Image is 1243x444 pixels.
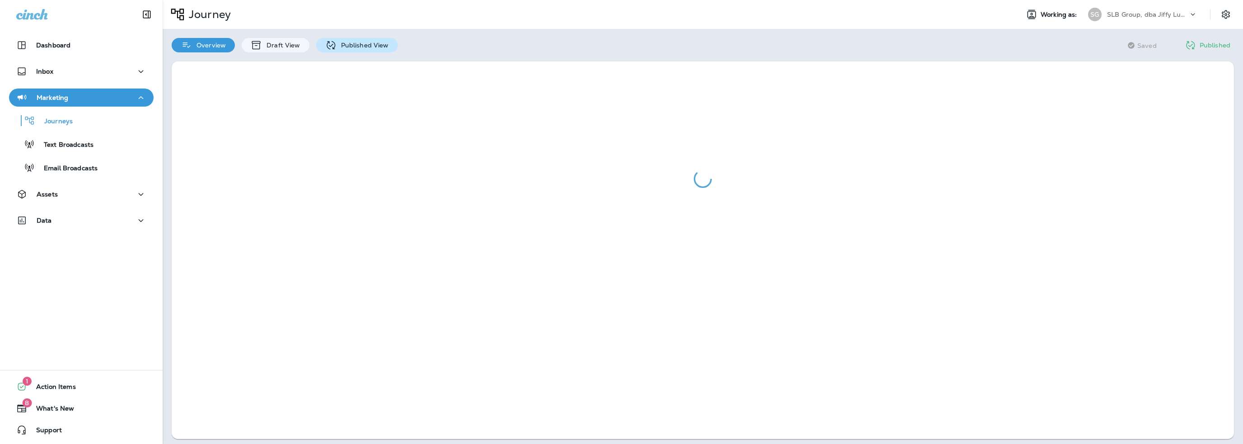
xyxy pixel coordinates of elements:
p: Assets [37,191,58,198]
p: Marketing [37,94,68,101]
span: Saved [1137,42,1157,49]
button: Settings [1218,6,1234,23]
span: Working as: [1041,11,1079,19]
button: 1Action Items [9,378,154,396]
p: Published View [336,42,389,49]
button: Inbox [9,62,154,80]
button: Support [9,421,154,439]
p: Dashboard [36,42,70,49]
button: Marketing [9,89,154,107]
button: Collapse Sidebar [134,5,159,23]
p: Draft View [262,42,300,49]
button: Data [9,211,154,229]
p: SLB Group, dba Jiffy Lube [1107,11,1188,18]
p: Overview [192,42,226,49]
button: Assets [9,185,154,203]
span: 1 [23,377,32,386]
p: Email Broadcasts [35,164,98,173]
span: 8 [22,398,32,407]
span: Action Items [27,383,76,394]
p: Inbox [36,68,53,75]
button: Email Broadcasts [9,158,154,177]
span: Support [27,426,62,437]
button: 8What's New [9,399,154,417]
p: Journeys [35,117,73,126]
p: Published [1200,42,1230,49]
button: Dashboard [9,36,154,54]
p: Journey [185,8,231,21]
button: Journeys [9,111,154,130]
p: Text Broadcasts [35,141,93,150]
span: What's New [27,405,74,416]
p: Data [37,217,52,224]
div: SG [1088,8,1102,21]
button: Text Broadcasts [9,135,154,154]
